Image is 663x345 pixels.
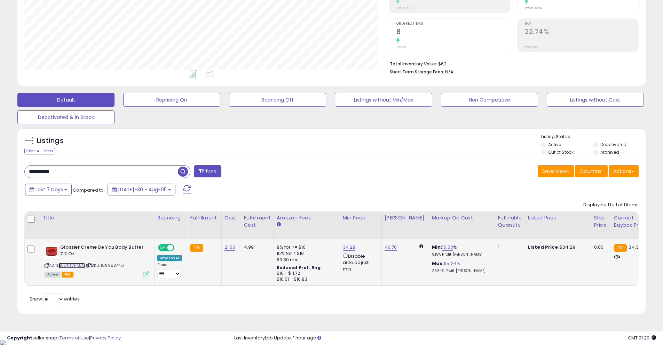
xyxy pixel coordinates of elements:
[244,244,268,250] div: 4.99
[396,28,510,37] h2: 8
[118,186,167,193] span: [DATE]-30 - Aug-05
[277,257,334,263] div: $0.30 min
[432,244,490,257] div: %
[432,214,492,222] div: Markup on Cost
[190,244,203,252] small: FBA
[432,260,444,267] b: Max:
[390,69,444,75] b: Short Term Storage Fees:
[432,268,490,273] p: 29.34% Profit [PERSON_NAME]
[528,244,560,250] b: Listed Price:
[277,276,334,282] div: $10.01 - $10.83
[528,214,588,222] div: Listed Price
[628,335,656,341] span: 2025-08-13 21:20 GMT
[432,260,490,273] div: %
[390,59,633,67] li: $63
[35,186,63,193] span: Last 7 Days
[25,184,72,195] button: Last 7 Days
[525,45,538,49] small: Prev: N/A
[37,136,64,146] h5: Listings
[343,214,379,222] div: Min Price
[525,6,542,10] small: Prev: 0.00%
[108,184,175,195] button: [DATE]-30 - Aug-05
[45,244,149,276] div: ASIN:
[498,214,522,229] div: Fulfillable Quantity
[277,222,281,228] small: Amazon Fees.
[385,214,426,222] div: [PERSON_NAME]
[157,255,182,261] div: Amazon AI
[600,142,626,147] label: Deactivated
[385,244,397,251] a: 46.70
[390,61,437,67] b: Total Inventory Value:
[234,335,656,342] div: Last InventoryLab Update: 1 hour ago.
[548,149,574,155] label: Out of Stock
[86,263,124,268] span: | SKU: 1069804451
[45,272,61,278] span: All listings currently available for purchase on Amazon
[277,271,334,276] div: $10 - $11.72
[445,69,453,75] span: N/A
[335,93,432,107] button: Listings without Min/Max
[224,214,238,222] div: Cost
[429,211,495,239] th: The percentage added to the cost of goods (COGS) that forms the calculator for Min & Max prices.
[60,335,89,341] a: Terms of Use
[45,244,58,258] img: 315MsZkO9jL._SL40_.jpg
[157,263,182,278] div: Preset:
[528,244,586,250] div: $34.29
[159,245,167,251] span: ON
[441,93,538,107] button: Non Competitive
[43,214,151,222] div: Title
[229,93,326,107] button: Repricing Off
[548,142,561,147] label: Active
[173,245,184,251] span: OFF
[7,335,121,342] div: seller snap | |
[17,93,115,107] button: Default
[30,296,80,302] span: Show: entries
[17,110,115,124] button: Deactivated & In Stock
[277,214,337,222] div: Amazon Fees
[538,165,574,177] button: Save View
[90,335,121,341] a: Privacy Policy
[579,168,601,175] span: Columns
[541,134,646,140] p: Listing States:
[575,165,608,177] button: Columns
[444,260,457,267] a: 65.24
[73,187,105,193] span: Compared to:
[614,214,650,229] div: Current Buybox Price
[190,214,218,222] div: Fulfillment
[525,22,638,26] span: ROI
[396,6,413,10] small: Prev: $0.00
[343,244,356,251] a: 34.28
[194,165,221,177] button: Filters
[157,214,184,222] div: Repricing
[59,263,85,268] a: B0DNTVHMJC
[24,148,55,154] div: Clear All Filters
[583,202,639,208] div: Displaying 1 to 1 of 1 items
[277,244,334,250] div: 8% for <= $10
[277,265,322,271] b: Reduced Prof. Rng.
[432,244,442,250] b: Min:
[123,93,220,107] button: Repricing On
[629,244,642,250] span: 34.34
[600,149,619,155] label: Archived
[396,45,406,49] small: Prev: 0
[614,244,627,252] small: FBA
[244,214,271,229] div: Fulfillment Cost
[547,93,644,107] button: Listings without Cost
[60,244,145,259] b: Glossier Creme De You Body Butter 7.2 Oz
[498,244,520,250] div: 1
[7,335,32,341] strong: Copyright
[594,214,608,229] div: Ship Price
[442,244,453,251] a: 15.00
[594,244,606,250] div: 0.00
[609,165,639,177] button: Actions
[432,252,490,257] p: 9.19% Profit [PERSON_NAME]
[224,244,236,251] a: 21.00
[396,22,510,26] span: Ordered Items
[343,252,376,272] div: Disable auto adjust min
[277,250,334,257] div: 15% for > $10
[62,272,73,278] span: FBA
[525,28,638,37] h2: 22.74%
